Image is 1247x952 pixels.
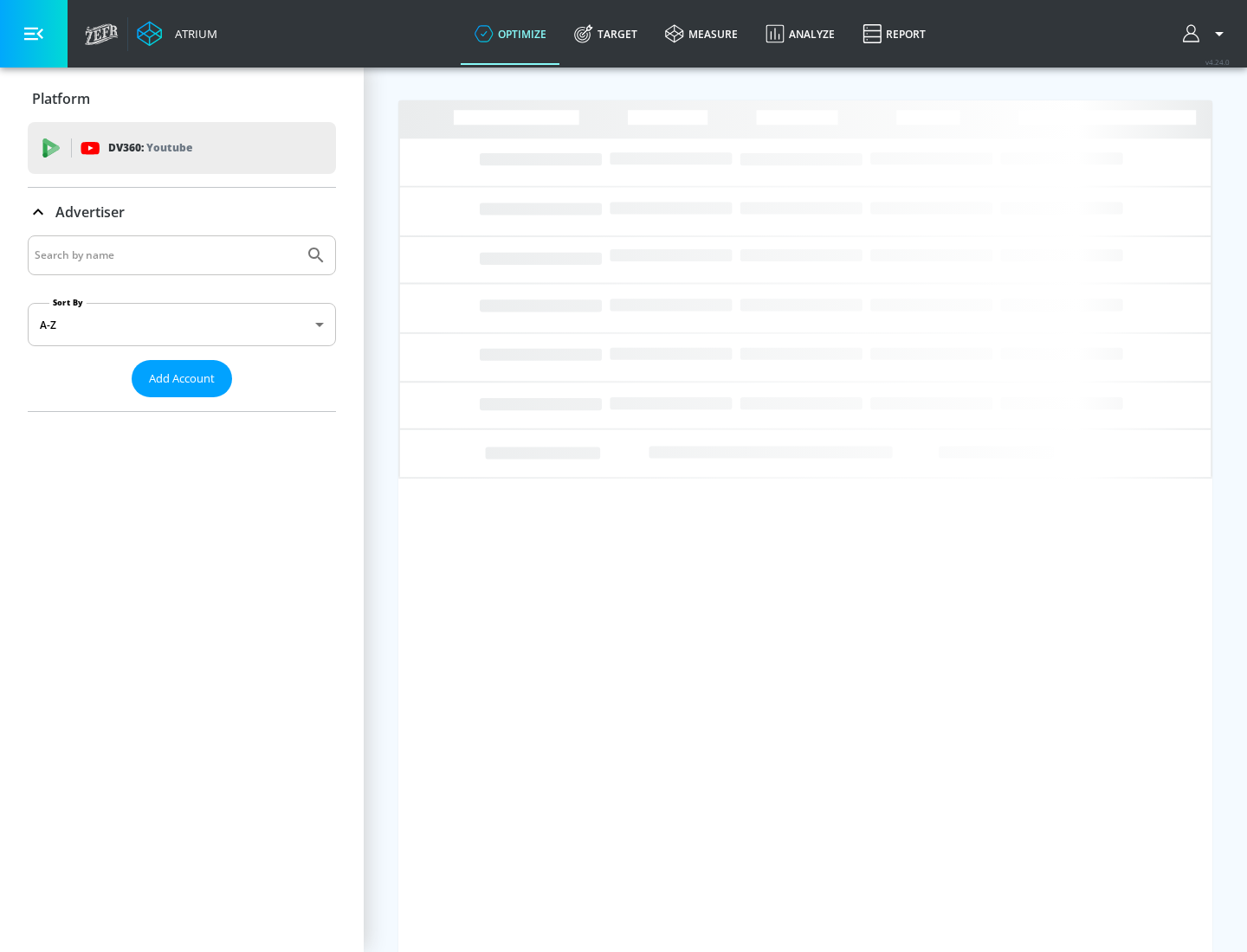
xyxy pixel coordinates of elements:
p: Advertiser [55,203,125,222]
button: Add Account [132,360,232,397]
nav: list of Advertiser [28,397,336,411]
a: optimize [461,3,560,65]
span: Add Account [149,369,215,389]
a: Target [560,3,651,65]
div: Advertiser [28,235,336,411]
p: DV360: [108,138,192,158]
input: Search by name [35,244,297,267]
a: measure [651,3,752,65]
p: Platform [32,89,90,108]
label: Sort By [49,297,87,308]
a: Atrium [137,21,217,47]
a: Report [849,3,940,65]
div: A-Z [28,303,336,346]
div: DV360: Youtube [28,122,336,174]
a: Analyze [752,3,849,65]
p: Youtube [146,138,192,157]
div: Advertiser [28,188,336,236]
div: Platform [28,74,336,123]
span: v 4.24.0 [1205,57,1230,67]
div: Atrium [168,26,217,42]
